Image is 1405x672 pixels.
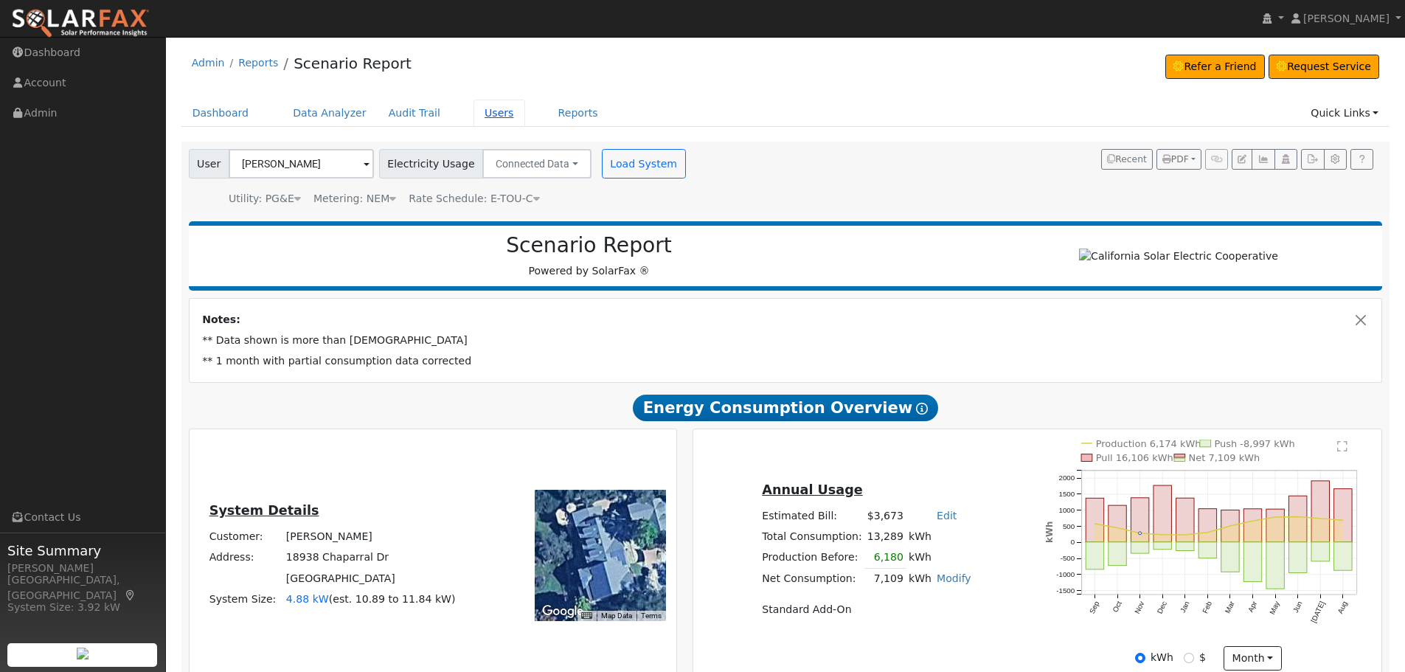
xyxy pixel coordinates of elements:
td: Address: [207,547,283,568]
span: Electricity Usage [379,149,483,179]
td: $3,673 [864,505,906,526]
rect: onclick="" [1086,498,1103,542]
circle: onclick="" [1342,519,1345,522]
button: Map Data [601,611,632,621]
circle: onclick="" [1297,515,1300,518]
rect: onclick="" [1109,505,1126,542]
text: Jun [1291,600,1304,614]
u: System Details [209,503,319,518]
rect: onclick="" [1109,541,1126,565]
td: kWh [906,547,934,568]
button: Settings [1324,149,1347,170]
label: kWh [1151,650,1173,665]
a: Open this area in Google Maps (opens a new window) [538,602,587,621]
td: ** Data shown is more than [DEMOGRAPHIC_DATA] [200,330,1372,351]
text: Dec [1156,600,1168,615]
rect: onclick="" [1154,541,1171,549]
text: -1000 [1056,570,1075,578]
circle: onclick="" [1319,517,1322,520]
rect: onclick="" [1154,485,1171,542]
button: Multi-Series Graph [1252,149,1274,170]
td: 6,180 [864,547,906,568]
rect: onclick="" [1334,488,1352,541]
span: Energy Consumption Overview [633,395,938,421]
text: Aug [1336,600,1349,614]
button: Export Interval Data [1301,149,1324,170]
span: 4.88 kW [286,593,329,605]
text: Sep [1088,599,1101,614]
button: Load System [602,149,686,179]
span: est. 10.89 to 11.84 kW [333,593,451,605]
div: System Size: 3.92 kW [7,600,158,615]
circle: onclick="" [1184,533,1187,536]
div: [PERSON_NAME] [7,561,158,576]
td: kWh [906,568,934,589]
button: PDF [1156,149,1201,170]
span: Alias: None [409,193,539,204]
td: Production Before: [760,547,864,568]
text: Nov [1133,600,1145,615]
button: month [1224,646,1282,671]
span: [PERSON_NAME] [1303,13,1390,24]
button: Recent [1101,149,1153,170]
div: Powered by SolarFax ® [196,233,982,279]
td: Customer: [207,527,283,547]
circle: onclick="" [1252,519,1255,522]
img: retrieve [77,648,89,659]
span: PDF [1162,154,1189,164]
td: System Size [283,589,458,609]
text: 0 [1071,538,1075,546]
text: Mar [1224,599,1236,614]
text: Oct [1111,600,1124,614]
text: 500 [1063,522,1075,530]
circle: onclick="" [1116,526,1119,529]
td: 18938 Chaparral Dr [283,547,458,568]
rect: onclick="" [1176,498,1194,542]
button: Keyboard shortcuts [581,611,592,621]
a: Modify [937,572,971,584]
strong: Notes: [202,314,240,325]
rect: onclick="" [1289,496,1307,542]
text: Net 7,109 kWh [1189,452,1260,463]
rect: onclick="" [1176,541,1194,550]
a: Users [473,100,525,127]
h2: Scenario Report [204,233,974,258]
rect: onclick="" [1198,508,1216,541]
rect: onclick="" [1311,541,1329,561]
td: Total Consumption: [760,526,864,547]
text: Feb [1201,599,1213,614]
a: Reports [547,100,609,127]
a: Data Analyzer [282,100,378,127]
a: Edit [937,510,957,522]
rect: onclick="" [1131,541,1149,553]
a: Refer a Friend [1165,55,1265,80]
text: May [1269,600,1282,616]
td: 7,109 [864,568,906,589]
span: ) [451,593,456,605]
rect: onclick="" [1266,541,1284,588]
div: [GEOGRAPHIC_DATA], [GEOGRAPHIC_DATA] [7,572,158,603]
text: Production 6,174 kWh [1096,437,1201,448]
circle: onclick="" [1229,524,1232,527]
td: Net Consumption: [760,568,864,589]
rect: onclick="" [1221,541,1239,572]
input: $ [1184,653,1194,663]
td: kWh [906,526,974,547]
span: Site Summary [7,541,158,561]
div: Utility: PG&E [229,191,301,207]
button: Connected Data [482,149,592,179]
text: -500 [1061,554,1075,562]
text: Apr [1246,599,1259,613]
button: Login As [1274,149,1297,170]
a: Admin [192,57,225,69]
button: Edit User [1232,149,1252,170]
rect: onclick="" [1266,509,1284,542]
rect: onclick="" [1086,541,1103,569]
a: Reports [238,57,278,69]
text: 2000 [1059,474,1075,482]
a: Scenario Report [294,55,412,72]
rect: onclick="" [1311,480,1329,541]
circle: onclick="" [1139,531,1142,534]
input: kWh [1135,653,1145,663]
td: ** 1 month with partial consumption data corrected [200,351,1372,372]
